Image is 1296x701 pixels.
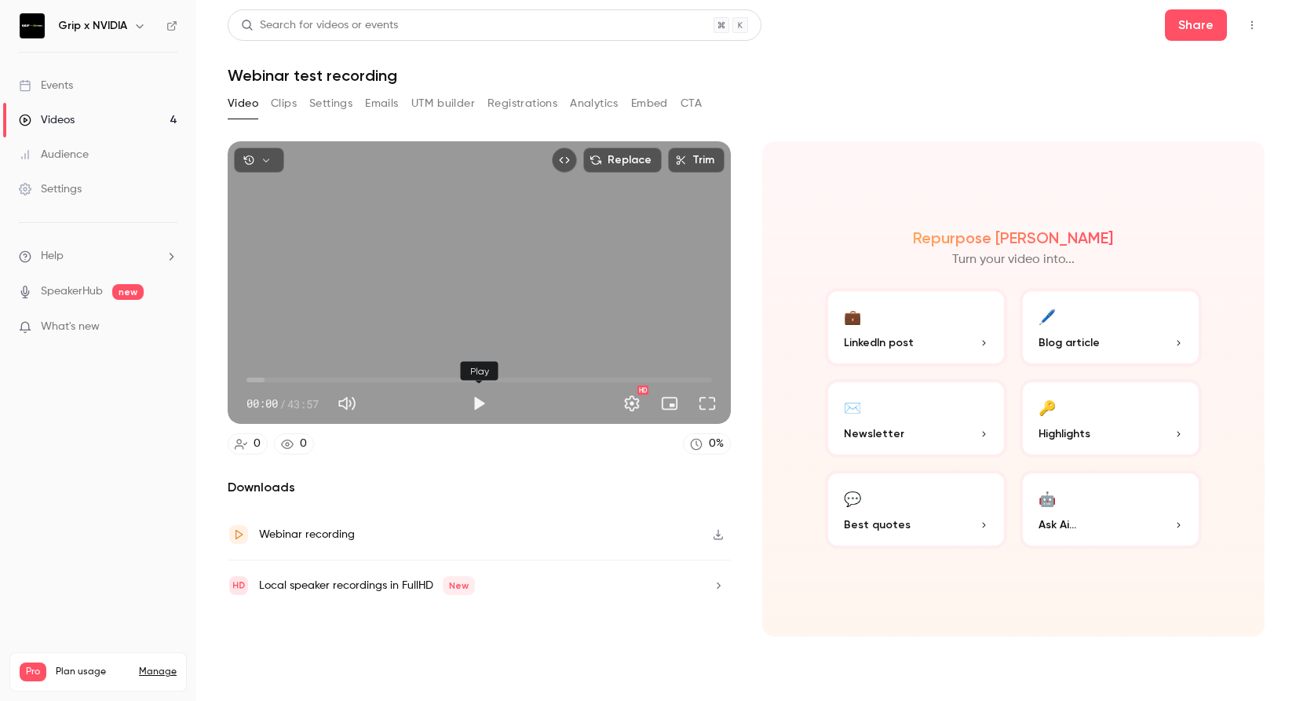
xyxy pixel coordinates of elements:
[1020,288,1202,367] button: 🖊️Blog article
[709,436,724,452] div: 0 %
[300,436,307,452] div: 0
[19,248,177,265] li: help-dropdown-opener
[1039,304,1056,328] div: 🖊️
[411,91,475,116] button: UTM builder
[844,517,911,533] span: Best quotes
[1039,517,1076,533] span: Ask Ai...
[139,666,177,678] a: Manage
[443,576,475,595] span: New
[631,91,668,116] button: Embed
[228,66,1265,85] h1: Webinar test recording
[654,388,685,419] button: Turn on miniplayer
[825,288,1007,367] button: 💼LinkedIn post
[1020,470,1202,549] button: 🤖Ask Ai...
[461,362,498,381] div: Play
[228,478,731,497] h2: Downloads
[1039,486,1056,510] div: 🤖
[20,663,46,681] span: Pro
[844,486,861,510] div: 💬
[41,283,103,300] a: SpeakerHub
[825,470,1007,549] button: 💬Best quotes
[844,425,904,442] span: Newsletter
[952,250,1075,269] p: Turn your video into...
[681,91,702,116] button: CTA
[19,147,89,162] div: Audience
[487,91,557,116] button: Registrations
[570,91,619,116] button: Analytics
[259,525,355,544] div: Webinar recording
[668,148,725,173] button: Trim
[254,436,261,452] div: 0
[844,334,914,351] span: LinkedIn post
[616,388,648,419] button: Settings
[19,181,82,197] div: Settings
[692,388,723,419] button: Full screen
[274,433,314,455] a: 0
[365,91,398,116] button: Emails
[41,319,100,335] span: What's new
[1020,379,1202,458] button: 🔑Highlights
[112,284,144,300] span: new
[19,112,75,128] div: Videos
[58,18,127,34] h6: Grip x NVIDIA
[844,304,861,328] div: 💼
[271,91,297,116] button: Clips
[552,148,577,173] button: Embed video
[1039,395,1056,419] div: 🔑
[246,396,278,412] span: 00:00
[1039,425,1090,442] span: Highlights
[241,17,398,34] div: Search for videos or events
[583,148,662,173] button: Replace
[20,13,45,38] img: Grip x NVIDIA
[913,228,1113,247] h2: Repurpose [PERSON_NAME]
[56,666,130,678] span: Plan usage
[844,395,861,419] div: ✉️
[637,385,648,395] div: HD
[1239,13,1265,38] button: Top Bar Actions
[683,433,731,455] a: 0%
[1165,9,1227,41] button: Share
[19,78,73,93] div: Events
[1039,334,1100,351] span: Blog article
[463,388,495,419] button: Play
[246,396,319,412] div: 00:00
[287,396,319,412] span: 43:57
[309,91,352,116] button: Settings
[228,433,268,455] a: 0
[279,396,286,412] span: /
[259,576,475,595] div: Local speaker recordings in FullHD
[825,379,1007,458] button: ✉️Newsletter
[331,388,363,419] button: Mute
[41,248,64,265] span: Help
[228,91,258,116] button: Video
